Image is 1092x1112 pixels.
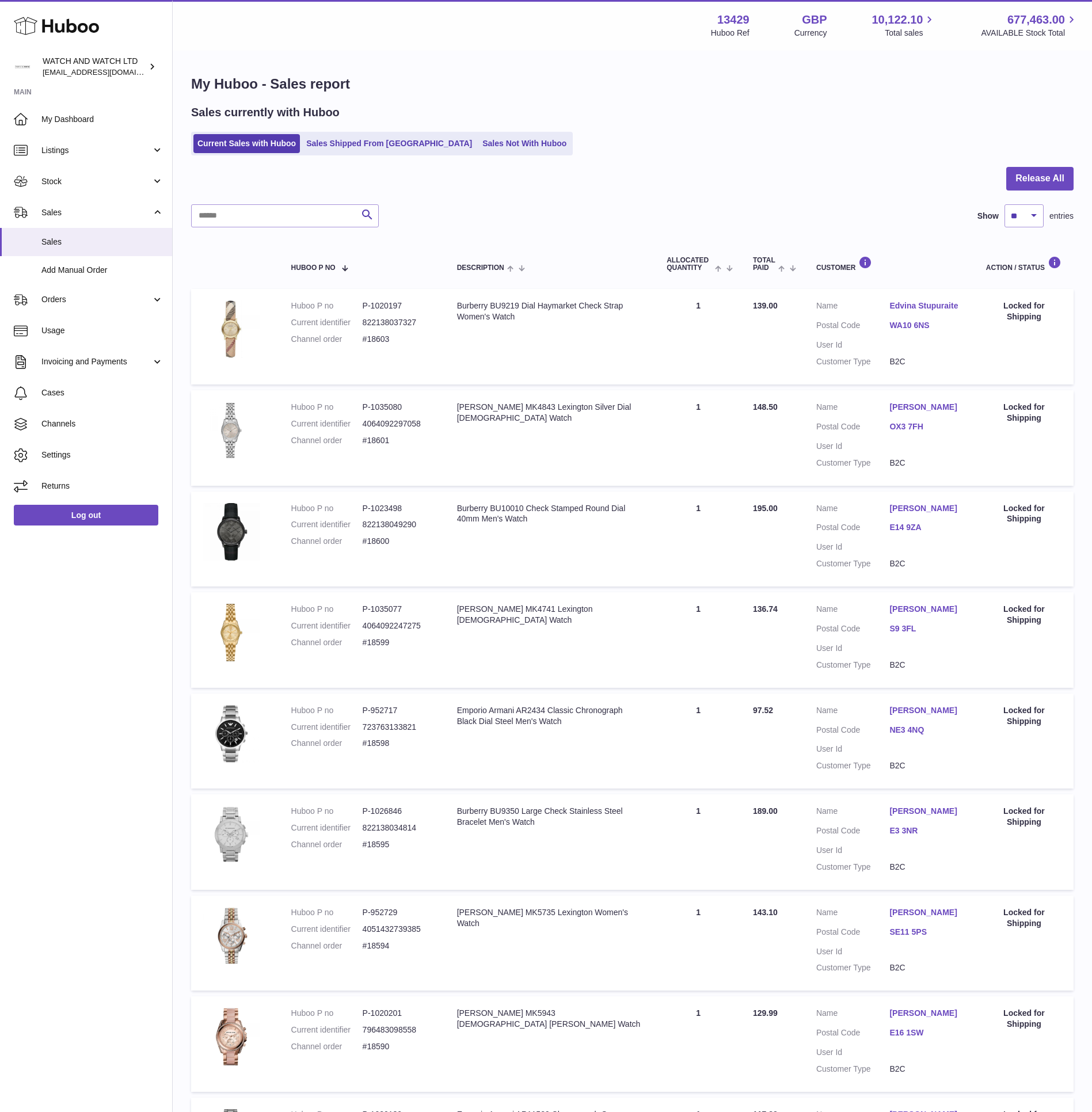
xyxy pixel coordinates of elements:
dd: #18601 [363,435,434,446]
dd: #18603 [363,334,434,345]
dt: Current identifier [291,1025,363,1035]
dt: Customer Type [816,356,889,367]
dd: P-1026846 [363,806,434,817]
div: Currency [794,28,827,39]
div: Action / Status [986,256,1062,272]
a: [PERSON_NAME] [889,604,962,615]
span: 136.74 [753,604,778,614]
dd: P-952729 [363,907,434,918]
span: Sales [41,237,163,247]
dt: Customer Type [816,962,889,973]
dd: 822138034814 [363,822,434,833]
div: Locked for Shipping [986,907,1062,929]
dd: B2C [889,356,962,367]
dd: #18600 [363,536,434,547]
dd: 4051432739385 [363,924,434,935]
div: Locked for Shipping [986,402,1062,424]
dt: Channel order [291,839,363,850]
span: Add Manual Order [41,265,163,276]
span: Listings [41,145,151,156]
dt: User Id [816,542,889,553]
div: Locked for Shipping [986,705,1062,727]
dt: User Id [816,946,889,957]
img: 1736343303.jpg [203,806,260,863]
dt: Name [816,907,889,921]
span: 195.00 [753,504,778,513]
img: baris@watchandwatch.co.uk [14,58,31,75]
td: 1 [655,694,741,789]
dt: Postal Code [816,522,889,536]
img: 1733318423.jpg [203,503,260,561]
a: S9 3FL [889,623,962,634]
a: 677,463.00 AVAILABLE Stock Total [981,12,1078,39]
dt: Current identifier [291,418,363,429]
dt: Huboo P no [291,806,363,817]
dt: Huboo P no [291,1008,363,1019]
dt: Huboo P no [291,503,363,514]
dt: Current identifier [291,620,363,631]
dd: P-1035080 [363,402,434,413]
button: Release All [1006,167,1074,191]
dt: User Id [816,340,889,351]
a: [PERSON_NAME] [889,503,962,514]
dt: User Id [816,1047,889,1058]
a: E14 9ZA [889,522,962,533]
div: Customer [816,256,963,272]
dt: User Id [816,845,889,856]
div: Locked for Shipping [986,1008,1062,1030]
span: Channels [41,418,163,429]
dt: Customer Type [816,660,889,671]
dt: Huboo P no [291,705,363,716]
dt: Name [816,705,889,719]
img: 1731593533.jpg [203,1008,260,1065]
dt: Customer Type [816,760,889,771]
dt: Postal Code [816,825,889,839]
dt: Name [816,503,889,517]
div: Burberry BU10010 Check Stamped Round Dial 40mm Men's Watch [457,503,644,525]
dd: 822138037327 [363,317,434,328]
span: Returns [41,481,163,492]
span: My Dashboard [41,114,163,125]
a: Sales Shipped From [GEOGRAPHIC_DATA] [302,134,476,153]
a: NE3 4NQ [889,725,962,736]
dt: Current identifier [291,822,363,833]
dt: Postal Code [816,927,889,940]
img: 1731593315.jpg [203,300,260,358]
a: Current Sales with Huboo [193,134,300,153]
span: 189.00 [753,806,778,816]
dt: Postal Code [816,725,889,738]
span: 143.10 [753,908,778,917]
dt: Postal Code [816,421,889,435]
dd: P-1020201 [363,1008,434,1019]
dt: Name [816,1008,889,1022]
img: 1741073471.jpg [203,402,260,459]
span: Invoicing and Payments [41,356,151,367]
a: E3 3NR [889,825,962,836]
dd: B2C [889,962,962,973]
a: Log out [14,505,158,525]
dt: Current identifier [291,722,363,733]
span: Sales [41,207,151,218]
dt: Customer Type [816,1064,889,1075]
strong: GBP [802,12,827,28]
td: 1 [655,592,741,688]
dt: Postal Code [816,320,889,334]
span: 139.00 [753,301,778,310]
span: 677,463.00 [1007,12,1065,28]
dd: #18594 [363,940,434,951]
a: [PERSON_NAME] [889,907,962,918]
td: 1 [655,794,741,890]
a: WA10 6NS [889,320,962,331]
span: Description [457,264,504,272]
a: OX3 7FH [889,421,962,432]
div: Locked for Shipping [986,300,1062,322]
dt: Huboo P no [291,300,363,311]
span: entries [1049,211,1074,222]
td: 1 [655,289,741,384]
a: [PERSON_NAME] [889,402,962,413]
span: Usage [41,325,163,336]
h1: My Huboo - Sales report [191,75,1074,93]
div: [PERSON_NAME] MK5943 [DEMOGRAPHIC_DATA] [PERSON_NAME] Watch [457,1008,644,1030]
dd: B2C [889,558,962,569]
dt: Name [816,806,889,820]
